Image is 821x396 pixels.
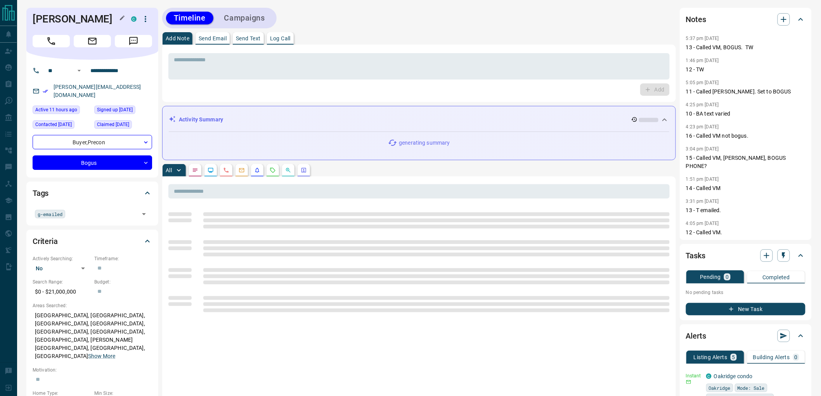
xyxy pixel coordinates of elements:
[139,209,149,220] button: Open
[208,167,214,173] svg: Lead Browsing Activity
[686,221,719,226] p: 4:05 pm [DATE]
[686,110,805,118] p: 10 - BA text varied
[399,139,450,147] p: generating summary
[270,36,291,41] p: Log Call
[686,154,805,170] p: 15 - Called VM, [PERSON_NAME], BOGUS PHONE?
[131,16,137,22] div: condos.ca
[33,120,90,131] div: Tue Apr 22 2025
[694,354,727,360] p: Listing Alerts
[686,88,805,96] p: 11 - Called [PERSON_NAME]. Set to BOGUS
[686,43,805,52] p: 13 - Called VM, BOGUS. TW
[686,13,706,26] h2: Notes
[33,309,152,363] p: [GEOGRAPHIC_DATA], [GEOGRAPHIC_DATA], [GEOGRAPHIC_DATA], [GEOGRAPHIC_DATA], [GEOGRAPHIC_DATA], [G...
[97,121,129,128] span: Claimed [DATE]
[686,132,805,140] p: 16 - Called VM not bogus.
[686,80,719,85] p: 5:05 pm [DATE]
[686,379,691,385] svg: Email
[686,372,701,379] p: Instant
[753,354,790,360] p: Building Alerts
[88,352,115,360] button: Show More
[738,384,765,392] span: Mode: Sale
[686,330,706,342] h2: Alerts
[94,120,152,131] div: Thu Jan 12 2023
[686,303,805,315] button: New Task
[686,176,719,182] p: 1:51 pm [DATE]
[686,199,719,204] p: 3:31 pm [DATE]
[686,146,719,152] p: 3:04 pm [DATE]
[192,167,198,173] svg: Notes
[686,206,805,214] p: 13 - T emailed.
[254,167,260,173] svg: Listing Alerts
[686,249,705,262] h2: Tasks
[686,66,805,74] p: 12 - TW
[686,246,805,265] div: Tasks
[795,354,798,360] p: 0
[33,232,152,251] div: Criteria
[74,35,111,47] span: Email
[686,287,805,298] p: No pending tasks
[33,235,58,247] h2: Criteria
[223,167,229,173] svg: Calls
[732,354,735,360] p: 5
[706,374,712,379] div: condos.ca
[179,116,223,124] p: Activity Summary
[94,278,152,285] p: Budget:
[33,262,90,275] div: No
[94,105,152,116] div: Thu Jan 12 2023
[686,327,805,345] div: Alerts
[700,274,721,280] p: Pending
[686,228,805,237] p: 12 - Called VM.
[33,285,90,298] p: $0 - $21,000,000
[97,106,133,114] span: Signed up [DATE]
[33,105,90,116] div: Thu Sep 11 2025
[54,84,141,98] a: [PERSON_NAME][EMAIL_ADDRESS][DOMAIN_NAME]
[714,373,753,379] a: Oakridge condo
[169,112,669,127] div: Activity Summary
[33,156,152,170] div: Bogus
[33,302,152,309] p: Areas Searched:
[686,124,719,130] p: 4:23 pm [DATE]
[762,275,790,280] p: Completed
[33,255,90,262] p: Actively Searching:
[239,167,245,173] svg: Emails
[33,135,152,149] div: Buyer , Precon
[33,187,48,199] h2: Tags
[33,184,152,202] div: Tags
[686,184,805,192] p: 14 - Called VM
[709,384,731,392] span: Oakridge
[94,255,152,262] p: Timeframe:
[726,274,729,280] p: 0
[270,167,276,173] svg: Requests
[686,10,805,29] div: Notes
[301,167,307,173] svg: Agent Actions
[33,35,70,47] span: Call
[166,12,213,24] button: Timeline
[686,36,719,41] p: 5:37 pm [DATE]
[115,35,152,47] span: Message
[166,168,172,173] p: All
[686,102,719,107] p: 4:25 pm [DATE]
[199,36,227,41] p: Send Email
[43,88,48,94] svg: Email Verified
[166,36,189,41] p: Add Note
[285,167,291,173] svg: Opportunities
[35,121,72,128] span: Contacted [DATE]
[33,367,152,374] p: Motivation:
[236,36,261,41] p: Send Text
[33,13,120,25] h1: [PERSON_NAME]
[35,106,77,114] span: Active 11 hours ago
[38,210,62,218] span: g-emailed
[686,58,719,63] p: 1:46 pm [DATE]
[217,12,273,24] button: Campaigns
[33,278,90,285] p: Search Range:
[74,66,84,75] button: Open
